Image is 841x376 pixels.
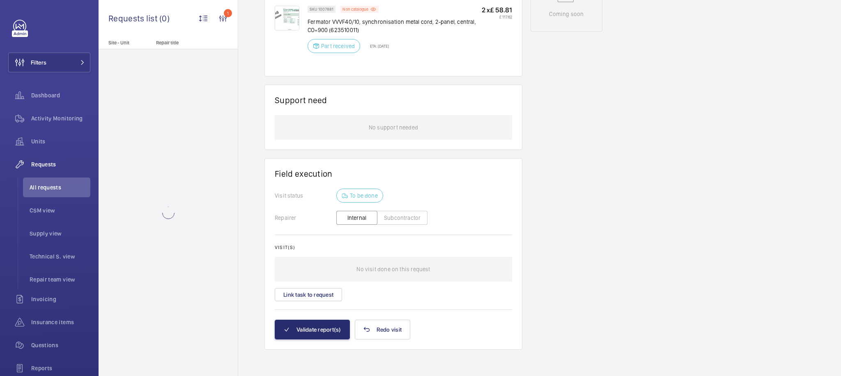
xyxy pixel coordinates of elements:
button: Validate report(s) [275,320,350,339]
p: No visit done on this request [356,257,430,281]
p: SKU 1007881 [310,8,333,11]
p: £ 117.62 [482,14,512,19]
span: Filters [31,58,46,67]
span: Reports [31,364,90,372]
button: Redo visit [355,320,411,339]
span: All requests [30,183,90,191]
span: Invoicing [31,295,90,303]
span: Requests list [108,13,159,23]
img: a9KRB9-eC4IAKWkhuUYOgr4sHtxXVB3Uz0u3k17tWQRK4L39.png [275,6,299,30]
p: Site - Unit [99,40,153,46]
span: Insurance items [31,318,90,326]
span: Technical S. view [30,252,90,261]
span: Repair team view [30,275,90,284]
p: ETA: [DATE] [365,44,389,48]
p: Part received [321,42,355,50]
span: Activity Monitoring [31,114,90,122]
h1: Support need [275,95,327,105]
p: Coming soon [549,10,584,18]
span: Questions [31,341,90,349]
p: No support needed [369,115,418,140]
button: Internal [336,211,377,225]
span: Supply view [30,229,90,238]
p: To be done [350,191,378,200]
button: Subcontractor [377,211,427,225]
h2: Visit(s) [275,245,512,250]
span: Requests [31,160,90,168]
p: Non catalogue [342,8,368,11]
button: Link task to request [275,288,342,301]
h1: Field execution [275,168,512,179]
span: Dashboard [31,91,90,99]
span: Units [31,137,90,145]
p: Repair title [156,40,210,46]
p: 2 x £ 58.81 [482,6,512,14]
button: Filters [8,53,90,72]
p: Fermator VVVF40/10, synchronisation metal cord, 2-panel, central, CO=900 (623510011) [308,18,482,34]
span: CSM view [30,206,90,215]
